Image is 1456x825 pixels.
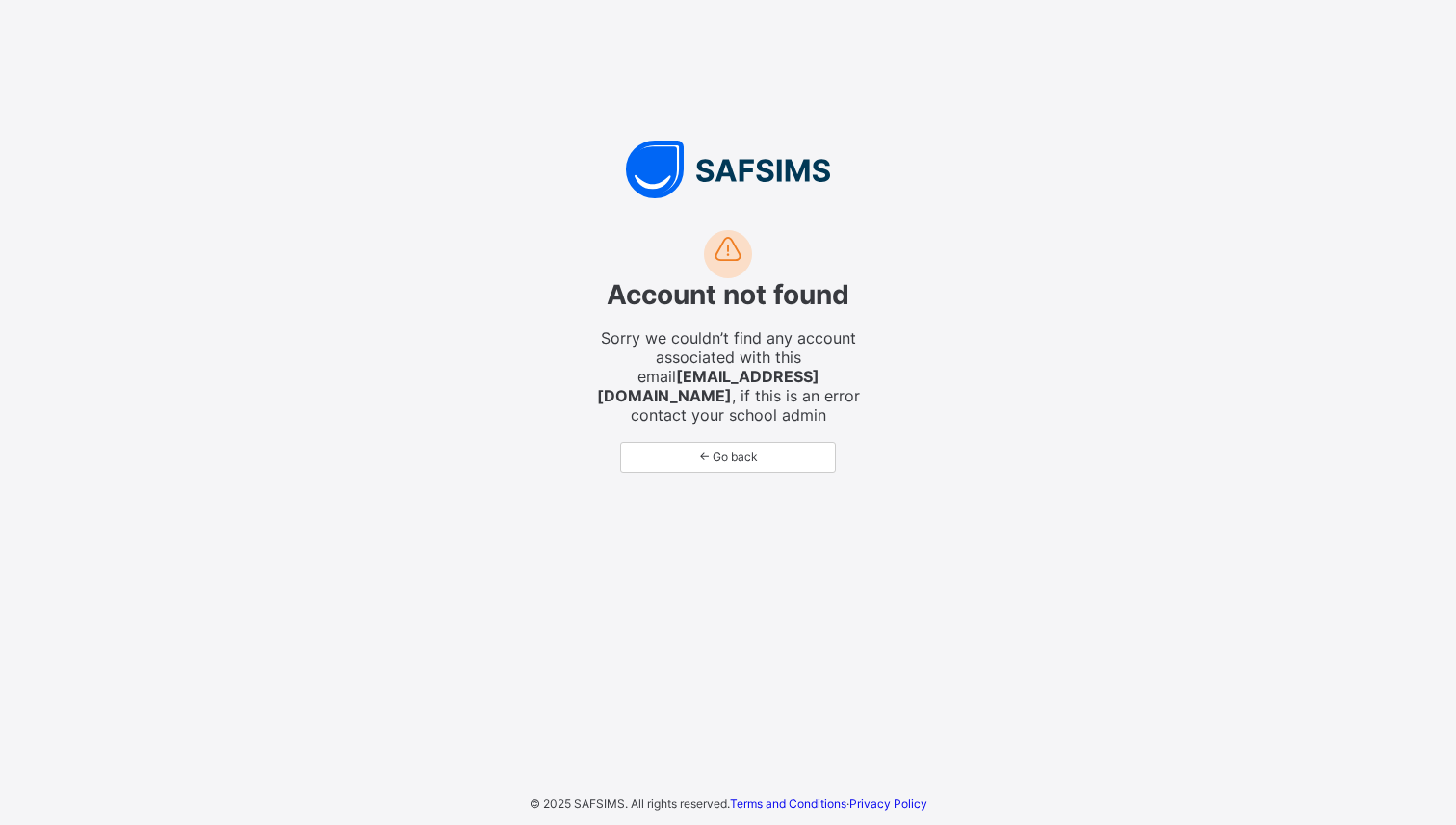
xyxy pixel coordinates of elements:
span: Sorry we couldn’t find any account associated with this email , if this is an error contact your ... [593,328,863,425]
span: © 2025 SAFSIMS. All rights reserved. [530,796,730,811]
strong: [EMAIL_ADDRESS][DOMAIN_NAME] [597,367,819,405]
a: Privacy Policy [849,796,927,811]
img: SAFSIMS Logo [439,141,1017,198]
a: Terms and Conditions [730,796,846,811]
span: Account not found [607,278,849,311]
span: · [730,796,927,811]
span: ← Go back [636,450,820,464]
